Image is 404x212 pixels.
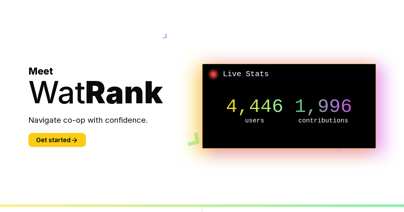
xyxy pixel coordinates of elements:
span: Wat [28,74,85,111]
button: Get started [28,133,86,147]
span: Rank [85,74,163,111]
h1: Meet [28,65,202,107]
a: Get started [28,137,86,143]
p: users [220,116,289,125]
h2: Live Stats [208,69,370,79]
p: 1,996 [289,97,358,116]
p: 4,446 [220,97,289,116]
p: Navigate co-op with confidence. [28,115,202,125]
p: contributions [289,116,358,125]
